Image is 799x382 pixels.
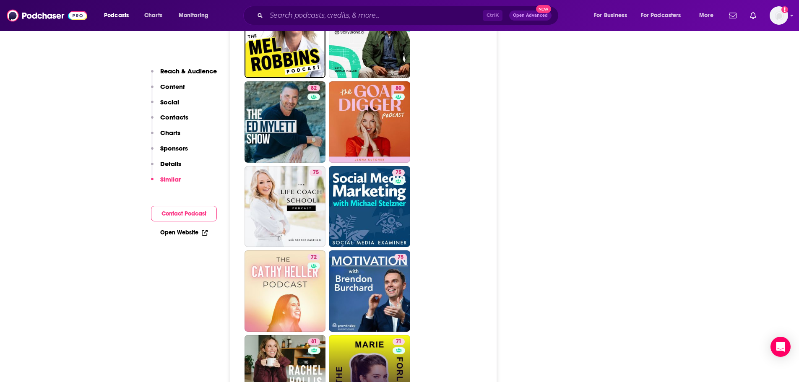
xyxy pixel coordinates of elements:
span: 71 [396,338,401,346]
button: Similar [151,175,181,191]
button: Details [151,160,181,175]
button: open menu [173,9,219,22]
span: For Podcasters [641,10,681,21]
button: Contacts [151,113,188,129]
a: 80 [329,81,410,163]
button: Open AdvancedNew [509,10,552,21]
p: Similar [160,175,181,183]
div: Open Intercom Messenger [770,337,791,357]
button: Content [151,83,185,98]
button: open menu [588,9,638,22]
a: Charts [139,9,167,22]
span: 75 [398,253,403,262]
p: Details [160,160,181,168]
button: Show profile menu [770,6,788,25]
button: open menu [635,9,693,22]
p: Content [160,83,185,91]
a: 75 [329,250,410,332]
a: 81 [308,338,320,345]
span: 72 [311,253,317,262]
span: Podcasts [104,10,129,21]
button: open menu [693,9,724,22]
span: Open Advanced [513,13,548,18]
span: 82 [311,84,317,93]
button: Charts [151,129,180,144]
a: 75 [329,166,410,247]
a: 75 [392,169,405,176]
span: Charts [144,10,162,21]
a: 71 [393,338,405,345]
span: For Business [594,10,627,21]
div: Search podcasts, credits, & more... [251,6,567,25]
a: 80 [392,85,405,91]
span: Monitoring [179,10,208,21]
button: Social [151,98,179,114]
a: 82 [307,85,320,91]
a: Show notifications dropdown [726,8,740,23]
p: Social [160,98,179,106]
p: Charts [160,129,180,137]
a: 72 [307,254,320,260]
a: 75 [310,169,322,176]
p: Contacts [160,113,188,121]
a: 75 [394,254,407,260]
button: Sponsors [151,144,188,160]
a: 75 [245,166,326,247]
span: Logged in as PTEPR25 [770,6,788,25]
svg: Add a profile image [781,6,788,13]
a: 72 [245,250,326,332]
button: Contact Podcast [151,206,217,221]
span: 81 [311,338,317,346]
img: Podchaser - Follow, Share and Rate Podcasts [7,8,87,23]
span: Ctrl K [483,10,502,21]
span: 75 [396,169,401,177]
p: Sponsors [160,144,188,152]
p: Reach & Audience [160,67,217,75]
span: 75 [313,169,319,177]
a: Show notifications dropdown [747,8,760,23]
a: Open Website [160,229,208,236]
img: User Profile [770,6,788,25]
button: Reach & Audience [151,67,217,83]
input: Search podcasts, credits, & more... [266,9,483,22]
button: open menu [98,9,140,22]
span: More [699,10,713,21]
span: 80 [396,84,401,93]
span: New [536,5,551,13]
a: 82 [245,81,326,163]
